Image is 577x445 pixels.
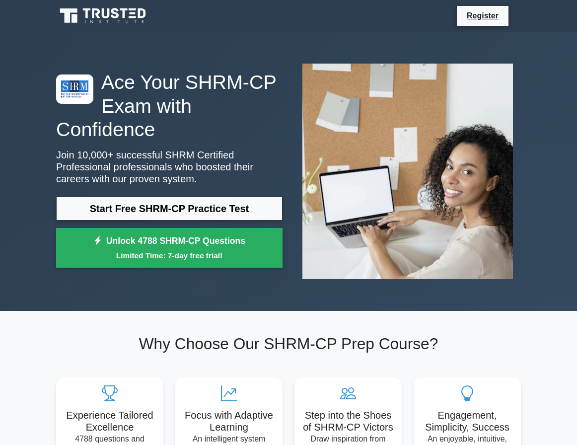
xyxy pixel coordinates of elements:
h5: Focus with Adaptive Learning [183,409,275,433]
small: Limited Time: 7-day free trial! [69,250,270,261]
a: Register [461,9,505,22]
h1: Ace Your SHRM-CP Exam with Confidence [56,71,283,141]
a: Start Free SHRM-CP Practice Test [56,197,283,221]
h5: Experience Tailored Excellence [64,409,155,433]
h2: Why Choose Our SHRM-CP Prep Course? [56,335,521,354]
h5: Step into the Shoes of SHRM-CP Victors [302,409,394,433]
h5: Engagement, Simplicity, Success [422,409,513,433]
p: Join 10,000+ successful SHRM Certified Professional professionals who boosted their careers with ... [56,149,283,185]
a: Unlock 4788 SHRM-CP QuestionsLimited Time: 7-day free trial! [56,228,283,268]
